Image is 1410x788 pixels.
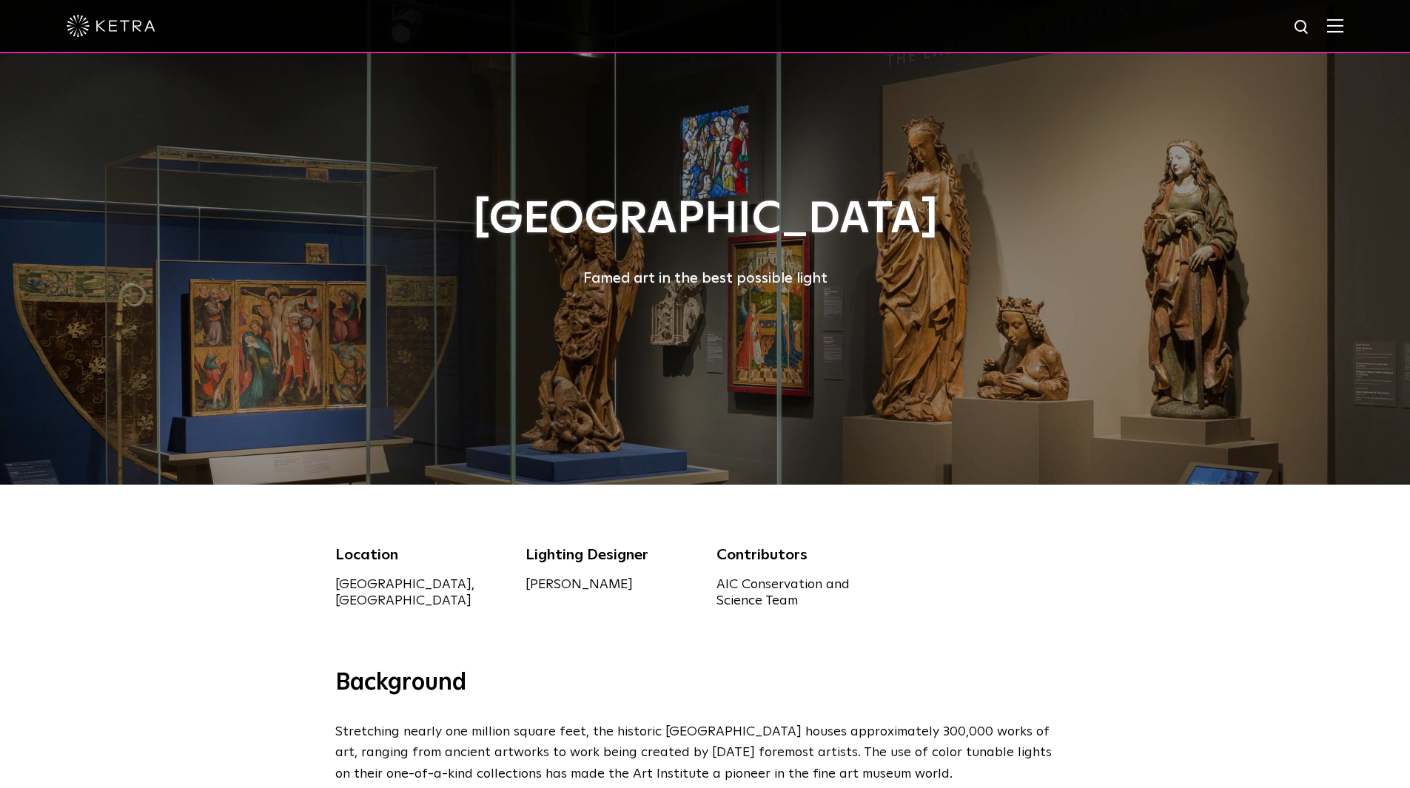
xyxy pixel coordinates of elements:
h3: Background [335,668,1075,699]
div: Contributors [716,544,885,566]
div: Location [335,544,504,566]
div: AIC Conservation and Science Team [716,576,885,609]
p: Stretching nearly one million square feet, the historic [GEOGRAPHIC_DATA] houses approximately 30... [335,721,1068,785]
div: [PERSON_NAME] [526,576,694,593]
h1: [GEOGRAPHIC_DATA] [335,195,1075,244]
div: Famed art in the best possible light [335,266,1075,290]
img: ketra-logo-2019-white [67,15,155,37]
img: search icon [1293,18,1312,37]
img: Hamburger%20Nav.svg [1327,18,1343,33]
div: [GEOGRAPHIC_DATA], [GEOGRAPHIC_DATA] [335,576,504,609]
div: Lighting Designer [526,544,694,566]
